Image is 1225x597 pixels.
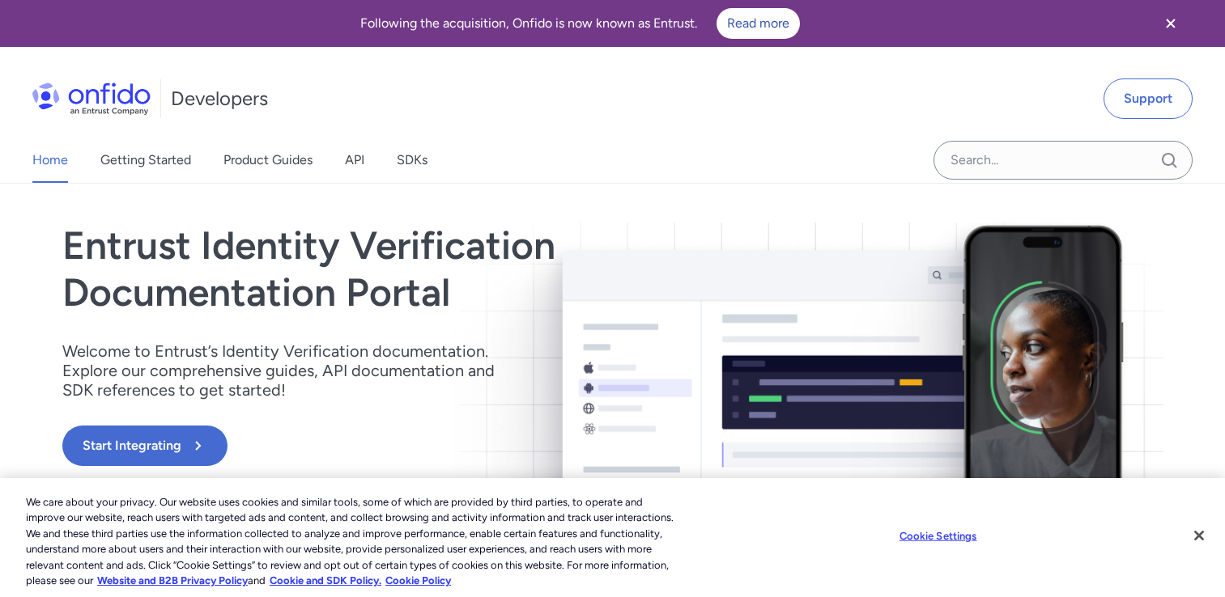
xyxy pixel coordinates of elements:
[717,8,800,39] a: Read more
[934,141,1193,180] input: Onfido search input field
[397,138,427,183] a: SDKs
[1181,518,1217,553] button: Close
[1161,14,1180,33] svg: Close banner
[223,138,313,183] a: Product Guides
[62,222,833,315] h1: Entrust Identity Verification Documentation Portal
[345,138,364,183] a: API
[385,574,451,586] a: Cookie Policy
[1104,78,1193,119] a: Support
[62,426,833,466] a: Start Integrating
[32,83,151,115] img: Onfido Logo
[62,426,228,466] button: Start Integrating
[100,138,191,183] a: Getting Started
[887,520,989,553] button: Cookie Settings
[270,574,381,586] a: Cookie and SDK Policy.
[97,574,248,586] a: More information about our cookie policy., opens in a new tab
[62,341,516,400] p: Welcome to Entrust’s Identity Verification documentation. Explore our comprehensive guides, API d...
[32,138,68,183] a: Home
[26,494,674,589] div: We care about your privacy. Our website uses cookies and similar tools, some of which are provide...
[171,86,268,112] h1: Developers
[1141,3,1201,44] button: Close banner
[19,8,1141,39] div: Following the acquisition, Onfido is now known as Entrust.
